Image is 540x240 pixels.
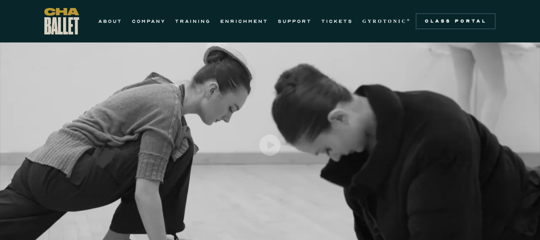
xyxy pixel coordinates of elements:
div: Class Portal [420,18,491,24]
a: home [44,8,79,34]
a: ABOUT [98,16,122,26]
a: ENRICHMENT [220,16,268,26]
strong: GYROTONIC [363,18,407,24]
a: GYROTONIC® [363,16,411,26]
a: Class Portal [416,13,496,29]
sup: ® [407,18,411,22]
a: COMPANY [132,16,165,26]
a: TICKETS [321,16,353,26]
a: TRAINING [175,16,211,26]
a: SUPPORT [278,16,312,26]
